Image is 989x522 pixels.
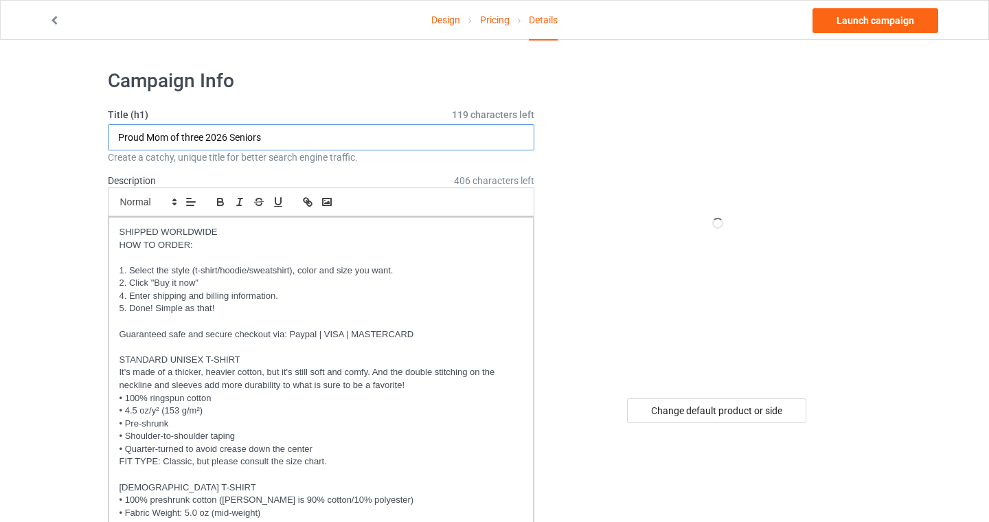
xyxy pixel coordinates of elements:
[108,175,156,186] label: Description
[120,226,523,239] p: SHIPPED WORLDWIDE
[480,1,510,39] a: Pricing
[120,455,523,468] p: FIT TYPE: Classic, but please consult the size chart.
[120,354,523,367] p: STANDARD UNISEX T-SHIRT
[120,277,523,290] p: 2. Click "Buy it now"
[120,418,523,431] p: • Pre-shrunk
[627,398,806,423] div: Change default product or side
[120,264,523,277] p: 1. Select the style (t-shirt/hoodie/sweatshirt), color and size you want.
[120,507,523,520] p: • Fabric Weight: 5.0 oz (mid-weight)
[108,150,535,164] div: Create a catchy, unique title for better search engine traffic.
[812,8,938,33] a: Launch campaign
[431,1,460,39] a: Design
[108,108,535,122] label: Title (h1)
[120,239,523,252] p: HOW TO ORDER:
[120,405,523,418] p: • 4.5 oz/y² (153 g/m²)
[108,69,535,93] h1: Campaign Info
[120,302,523,315] p: 5. Done! Simple as that!
[454,174,534,188] span: 406 characters left
[120,328,523,341] p: Guaranteed safe and secure checkout via: Paypal | VISA | MASTERCARD
[529,1,558,41] div: Details
[120,366,523,391] p: It's made of a thicker, heavier cotton, but it's still soft and comfy. And the double stitching o...
[120,290,523,303] p: 4. Enter shipping and billing information.
[120,430,523,443] p: • Shoulder-to-shoulder taping
[120,481,523,495] p: [DEMOGRAPHIC_DATA] T-SHIRT
[120,494,523,507] p: • 100% preshrunk cotton ([PERSON_NAME] is 90% cotton/10% polyester)
[452,108,534,122] span: 119 characters left
[120,392,523,405] p: • 100% ringspun cotton
[120,443,523,456] p: • Quarter-turned to avoid crease down the center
